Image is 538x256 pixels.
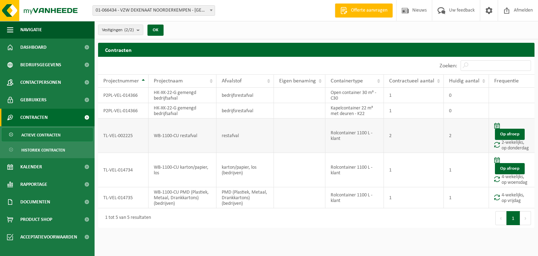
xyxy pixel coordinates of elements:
a: Op afroep [495,129,525,140]
button: OK [147,25,164,36]
span: Bedrijfsgegevens [20,56,61,74]
td: WB-1100-CU restafval [149,119,216,153]
span: Contracten [20,109,48,126]
td: karton/papier, los (bedrijven) [216,153,274,187]
td: 1 [384,153,444,187]
td: WB-1100-CU PMD (Plastiek, Metaal, Drankkartons) (bedrijven) [149,187,216,208]
td: 0 [444,88,489,103]
td: P2PL-VEL-014366 [98,88,149,103]
h2: Contracten [98,43,534,56]
count: (2/2) [124,28,134,32]
span: Acceptatievoorwaarden [20,228,77,246]
td: Rolcontainer 1100 L - klant [325,187,384,208]
span: Rapportage [20,176,47,193]
td: 1 [444,187,489,208]
span: Vestigingen [102,25,134,35]
span: Gebruikers [20,91,47,109]
td: 1 [384,103,444,119]
button: Next [520,211,531,225]
span: Frequentie [494,78,519,84]
span: Actieve contracten [21,128,61,142]
td: WB-1100-CU karton/papier, los [149,153,216,187]
span: Afvalstof [222,78,242,84]
td: 1 [444,153,489,187]
span: Projectnaam [154,78,183,84]
td: TL-VEL-014735 [98,187,149,208]
td: P2PL-VEL-014366 [98,103,149,119]
td: HK-XK-22-G gemengd bedrijfsafval [149,103,216,119]
td: bedrijfsrestafval [216,103,274,119]
td: Rolcontainer 1100 L - klant [325,119,384,153]
td: TL-VEL-002225 [98,119,149,153]
span: Huidig aantal [449,78,480,84]
td: 4-wekelijks, op vrijdag [489,187,534,208]
td: PMD (Plastiek, Metaal, Drankkartons) (bedrijven) [216,187,274,208]
a: Offerte aanvragen [335,4,393,18]
td: bedrijfsrestafval [216,88,274,103]
button: Previous [495,211,506,225]
td: 2 [384,119,444,153]
span: Contractueel aantal [389,78,434,84]
span: Documenten [20,193,50,211]
td: 1 [384,88,444,103]
td: 0 [444,103,489,119]
td: 4-wekelijks, op woensdag [489,153,534,187]
span: Projectnummer [103,78,139,84]
td: 2-wekelijks, op donderdag [489,119,534,153]
span: Product Shop [20,211,52,228]
label: Zoeken: [440,63,457,69]
span: Offerte aanvragen [349,7,389,14]
span: Containertype [331,78,363,84]
span: Kalender [20,158,42,176]
td: Rolcontainer 1100 L - klant [325,153,384,187]
span: Eigen benaming [279,78,316,84]
a: Actieve contracten [2,128,93,141]
button: Vestigingen(2/2) [98,25,143,35]
span: Dashboard [20,39,47,56]
a: Historiek contracten [2,143,93,156]
span: Historiek contracten [21,143,65,157]
td: Open container 30 m³ - C30 [325,88,384,103]
td: 1 [384,187,444,208]
a: Op afroep [495,163,525,174]
td: restafval [216,119,274,153]
span: Contactpersonen [20,74,61,91]
td: 2 [444,119,489,153]
td: HK-XK-22-G gemengd bedrijfsafval [149,88,216,103]
td: TL-VEL-014734 [98,153,149,187]
button: 1 [506,211,520,225]
div: 1 tot 5 van 5 resultaten [102,212,151,224]
span: Navigatie [20,21,42,39]
span: 01-066434 - VZW DEKENAAT NOORDERKEMPEN - ESSEN [92,5,215,16]
span: 01-066434 - VZW DEKENAAT NOORDERKEMPEN - ESSEN [93,6,215,15]
td: Kapelcontainer 22 m³ met deuren - K22 [325,103,384,119]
